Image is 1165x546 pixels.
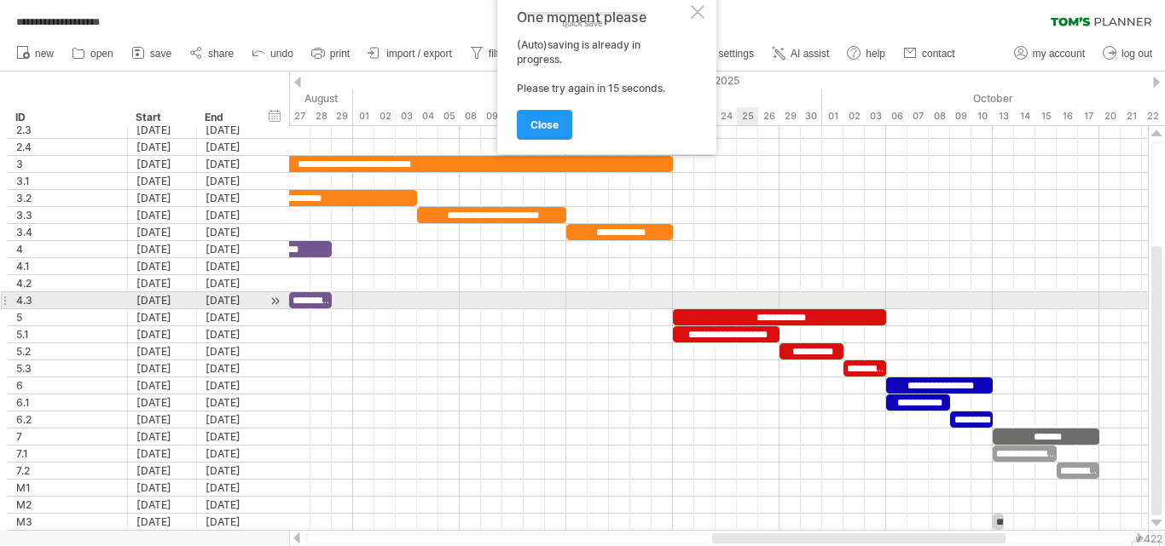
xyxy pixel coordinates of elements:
[16,275,119,291] div: 4.2
[1099,107,1121,125] div: Monday, 20 October 2025
[197,173,266,189] div: [DATE]
[1033,48,1085,60] span: my account
[197,343,266,359] div: [DATE]
[866,48,885,60] span: help
[971,107,993,125] div: Friday, 10 October 2025
[719,48,754,60] span: settings
[1014,107,1035,125] div: Tuesday, 14 October 2025
[1035,107,1057,125] div: Wednesday, 15 October 2025
[16,394,119,411] div: 6.1
[197,394,266,411] div: [DATE]
[16,377,119,394] div: 6
[136,109,187,126] div: Start
[128,514,197,530] div: [DATE]
[128,309,197,325] div: [DATE]
[16,411,119,428] div: 6.2
[35,48,54,60] span: new
[197,445,266,462] div: [DATE]
[185,43,239,65] a: share
[197,207,266,223] div: [DATE]
[128,224,197,240] div: [DATE]
[197,360,266,376] div: [DATE]
[374,107,396,125] div: Tuesday, 2 September 2025
[16,480,119,496] div: M1
[899,43,960,65] a: contact
[128,463,197,479] div: [DATE]
[128,445,197,462] div: [DATE]
[517,38,687,139] div: (Auto)saving is already in progress. Please try again in 15 seconds.
[208,48,234,60] span: share
[438,107,460,125] div: Friday, 5 September 2025
[197,463,266,479] div: [DATE]
[16,292,119,308] div: 4.3
[466,43,547,65] a: filter/search
[16,258,119,274] div: 4.1
[128,258,197,274] div: [DATE]
[128,173,197,189] div: [DATE]
[489,17,676,31] div: quick save
[128,394,197,411] div: [DATE]
[822,107,843,125] div: Wednesday, 1 October 2025
[197,514,266,530] div: [DATE]
[310,107,332,125] div: Thursday, 28 August 2025
[128,377,197,394] div: [DATE]
[950,107,971,125] div: Thursday, 9 October 2025
[1010,43,1090,65] a: my account
[886,107,907,125] div: Monday, 6 October 2025
[128,343,197,359] div: [DATE]
[197,224,266,240] div: [DATE]
[386,48,452,60] span: import / export
[197,411,266,428] div: [DATE]
[843,107,865,125] div: Thursday, 2 October 2025
[801,107,822,125] div: Tuesday, 30 September 2025
[1135,532,1162,545] div: v 422
[128,360,197,376] div: [DATE]
[16,241,119,257] div: 4
[128,428,197,445] div: [DATE]
[128,190,197,206] div: [DATE]
[517,110,572,140] a: close
[16,139,119,155] div: 2.4
[197,241,266,257] div: [DATE]
[396,107,417,125] div: Wednesday, 3 September 2025
[16,207,119,223] div: 3.3
[16,343,119,359] div: 5.2
[67,43,119,65] a: open
[128,241,197,257] div: [DATE]
[791,48,829,60] span: AI assist
[716,107,737,125] div: Wednesday, 24 September 2025
[16,190,119,206] div: 3.2
[330,48,350,60] span: print
[197,275,266,291] div: [DATE]
[128,497,197,513] div: [DATE]
[150,48,171,60] span: save
[197,377,266,394] div: [DATE]
[922,48,955,60] span: contact
[16,360,119,376] div: 5.3
[1098,43,1157,65] a: log out
[16,173,119,189] div: 3.1
[780,107,801,125] div: Monday, 29 September 2025
[90,48,113,60] span: open
[865,107,886,125] div: Friday, 3 October 2025
[417,107,438,125] div: Thursday, 4 September 2025
[758,107,780,125] div: Friday, 26 September 2025
[197,139,266,155] div: [DATE]
[1122,48,1152,60] span: log out
[929,107,950,125] div: Wednesday, 8 October 2025
[353,89,822,107] div: September 2025
[128,292,197,308] div: [DATE]
[197,122,266,138] div: [DATE]
[127,43,177,65] a: save
[16,224,119,240] div: 3.4
[696,43,759,65] a: settings
[16,445,119,462] div: 7.1
[993,107,1014,125] div: Monday, 13 October 2025
[197,428,266,445] div: [DATE]
[530,118,559,131] span: close
[267,292,283,310] div: scroll to activity
[460,107,481,125] div: Monday, 8 September 2025
[16,309,119,325] div: 5
[353,107,374,125] div: Monday, 1 September 2025
[1078,107,1099,125] div: Friday, 17 October 2025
